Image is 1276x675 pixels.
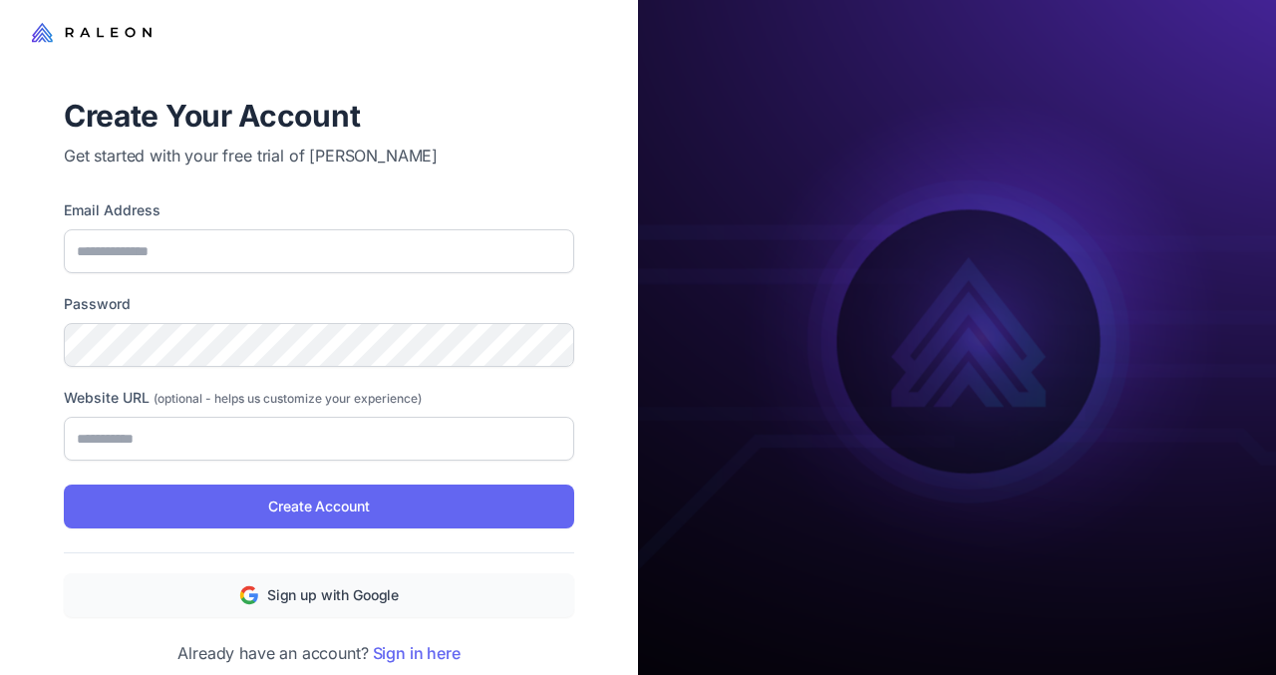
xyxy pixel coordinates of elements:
[64,96,574,136] h1: Create Your Account
[267,584,399,606] span: Sign up with Google
[64,641,574,665] p: Already have an account?
[64,144,574,168] p: Get started with your free trial of [PERSON_NAME]
[268,496,369,517] span: Create Account
[64,573,574,617] button: Sign up with Google
[64,293,574,315] label: Password
[64,485,574,528] button: Create Account
[64,199,574,221] label: Email Address
[64,387,574,409] label: Website URL
[154,391,422,406] span: (optional - helps us customize your experience)
[373,643,461,663] a: Sign in here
